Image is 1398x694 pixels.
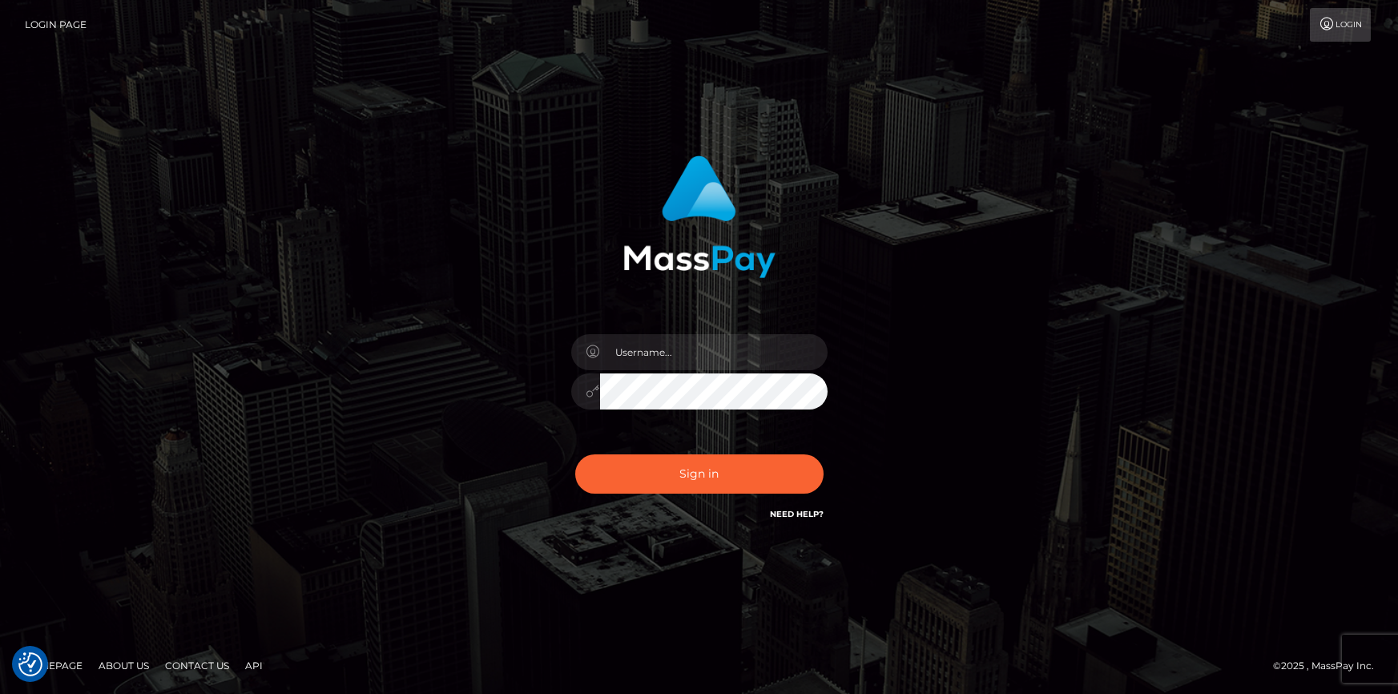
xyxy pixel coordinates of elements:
a: Homepage [18,653,89,678]
a: API [239,653,269,678]
img: Revisit consent button [18,652,42,676]
button: Consent Preferences [18,652,42,676]
button: Sign in [575,454,824,494]
div: © 2025 , MassPay Inc. [1273,657,1386,675]
a: Login [1310,8,1371,42]
input: Username... [600,334,828,370]
a: About Us [92,653,155,678]
a: Contact Us [159,653,236,678]
img: MassPay Login [623,155,776,278]
a: Login Page [25,8,87,42]
a: Need Help? [770,509,824,519]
